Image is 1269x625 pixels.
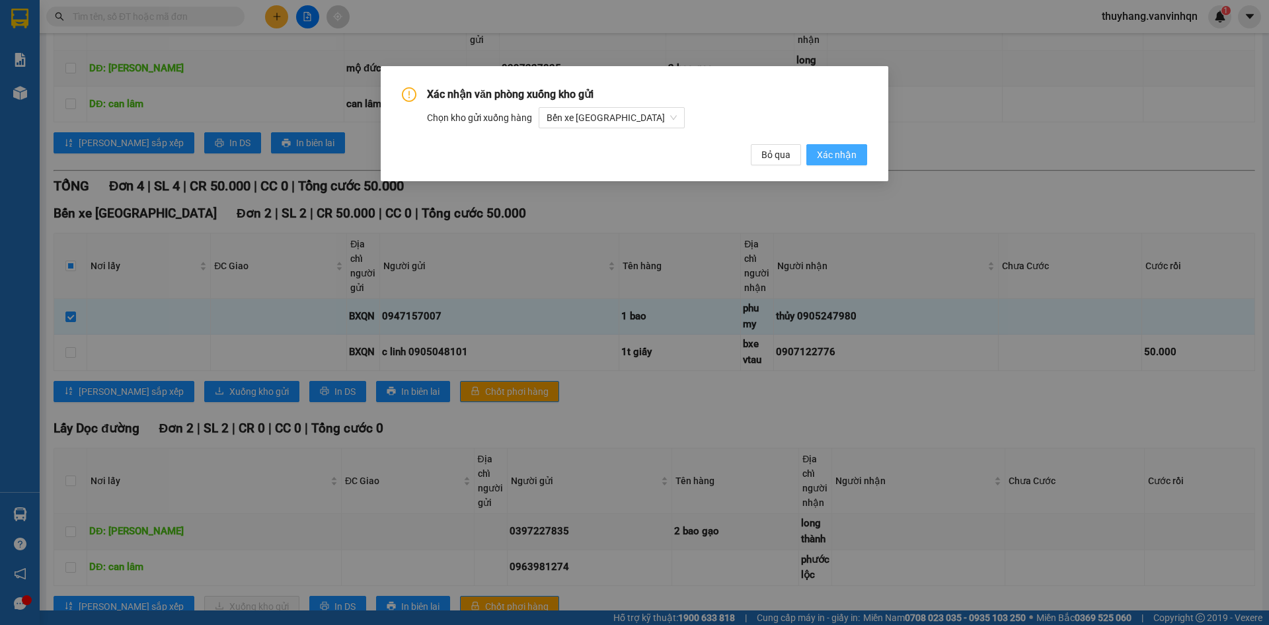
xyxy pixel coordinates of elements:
[402,87,416,102] span: exclamation-circle
[547,108,677,128] span: Bến xe Quảng Ngãi
[427,88,594,101] span: Xác nhận văn phòng xuống kho gửi
[806,144,867,165] button: Xác nhận
[761,147,790,162] span: Bỏ qua
[751,144,801,165] button: Bỏ qua
[817,147,857,162] span: Xác nhận
[427,107,867,128] div: Chọn kho gửi xuống hàng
